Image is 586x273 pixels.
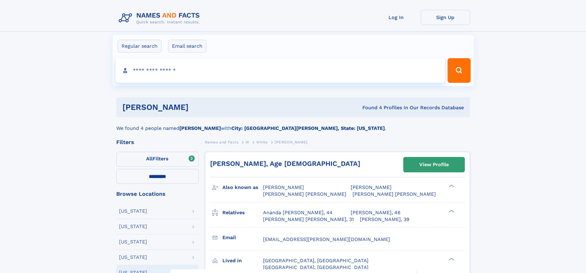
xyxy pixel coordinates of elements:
a: [PERSON_NAME], Age [DEMOGRAPHIC_DATA] [210,160,360,167]
div: Found 4 Profiles In Our Records Database [275,104,464,111]
span: White [256,140,268,144]
span: [PERSON_NAME] [263,184,304,190]
a: View Profile [404,157,464,172]
a: [PERSON_NAME], 46 [351,209,401,216]
a: Log In [372,10,421,25]
div: We found 4 people named with . [116,117,470,132]
div: [US_STATE] [119,255,147,260]
label: Email search [168,40,206,53]
div: [US_STATE] [119,239,147,244]
div: Filters [116,139,199,145]
div: ❯ [447,209,455,213]
a: Names and Facts [205,138,239,146]
label: Regular search [118,40,161,53]
a: W [245,138,249,146]
span: [EMAIL_ADDRESS][PERSON_NAME][DOMAIN_NAME] [263,236,390,242]
h3: Relatives [222,207,263,218]
span: W [245,140,249,144]
span: [GEOGRAPHIC_DATA], [GEOGRAPHIC_DATA] [263,258,369,263]
span: [PERSON_NAME] [PERSON_NAME] [353,191,436,197]
a: [PERSON_NAME] [PERSON_NAME], 31 [263,216,354,223]
div: View Profile [419,158,449,172]
a: Ananda [PERSON_NAME], 44 [263,209,333,216]
span: All [146,156,153,162]
b: [PERSON_NAME] [179,125,221,131]
div: ❯ [447,257,455,261]
div: Browse Locations [116,191,199,197]
h3: Email [222,232,263,243]
div: [US_STATE] [119,209,147,214]
input: search input [116,58,445,83]
span: [PERSON_NAME] [351,184,392,190]
h1: [PERSON_NAME] [122,103,276,111]
span: [PERSON_NAME] [275,140,308,144]
h3: Also known as [222,182,263,193]
span: [PERSON_NAME] [PERSON_NAME] [263,191,346,197]
div: ❯ [447,184,455,188]
b: City: [GEOGRAPHIC_DATA][PERSON_NAME], State: [US_STATE] [231,125,385,131]
span: [GEOGRAPHIC_DATA], [GEOGRAPHIC_DATA] [263,264,369,270]
button: Search Button [448,58,470,83]
a: [PERSON_NAME], 39 [360,216,409,223]
a: White [256,138,268,146]
img: Logo Names and Facts [116,10,205,26]
a: Sign Up [421,10,470,25]
label: Filters [116,152,199,167]
div: [US_STATE] [119,224,147,229]
h3: Lived in [222,255,263,266]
